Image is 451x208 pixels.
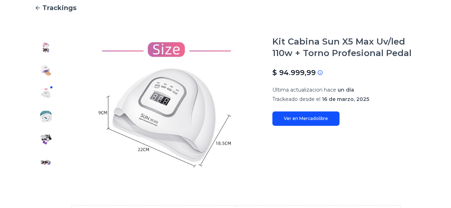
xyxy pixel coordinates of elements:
a: Trackings [34,3,417,13]
span: Ultima actualizacion hace [272,87,336,93]
img: Kit Cabina Sun X5 Max Uv/led 110w + Torno Profesional Pedal [72,36,258,174]
img: Kit Cabina Sun X5 Max Uv/led 110w + Torno Profesional Pedal [40,88,52,99]
img: Kit Cabina Sun X5 Max Uv/led 110w + Torno Profesional Pedal [40,157,52,168]
h1: Kit Cabina Sun X5 Max Uv/led 110w + Torno Profesional Pedal [272,36,417,59]
span: 16 de marzo, 2025 [322,96,369,102]
img: Kit Cabina Sun X5 Max Uv/led 110w + Torno Profesional Pedal [40,65,52,76]
a: Ver en Mercadolibre [272,111,339,126]
img: Kit Cabina Sun X5 Max Uv/led 110w + Torno Profesional Pedal [40,111,52,122]
span: Trackeado desde el [272,96,320,102]
span: Trackings [42,3,76,13]
span: un día [338,87,354,93]
p: $ 94.999,99 [272,68,316,78]
img: Kit Cabina Sun X5 Max Uv/led 110w + Torno Profesional Pedal [40,42,52,53]
img: Kit Cabina Sun X5 Max Uv/led 110w + Torno Profesional Pedal [40,134,52,145]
